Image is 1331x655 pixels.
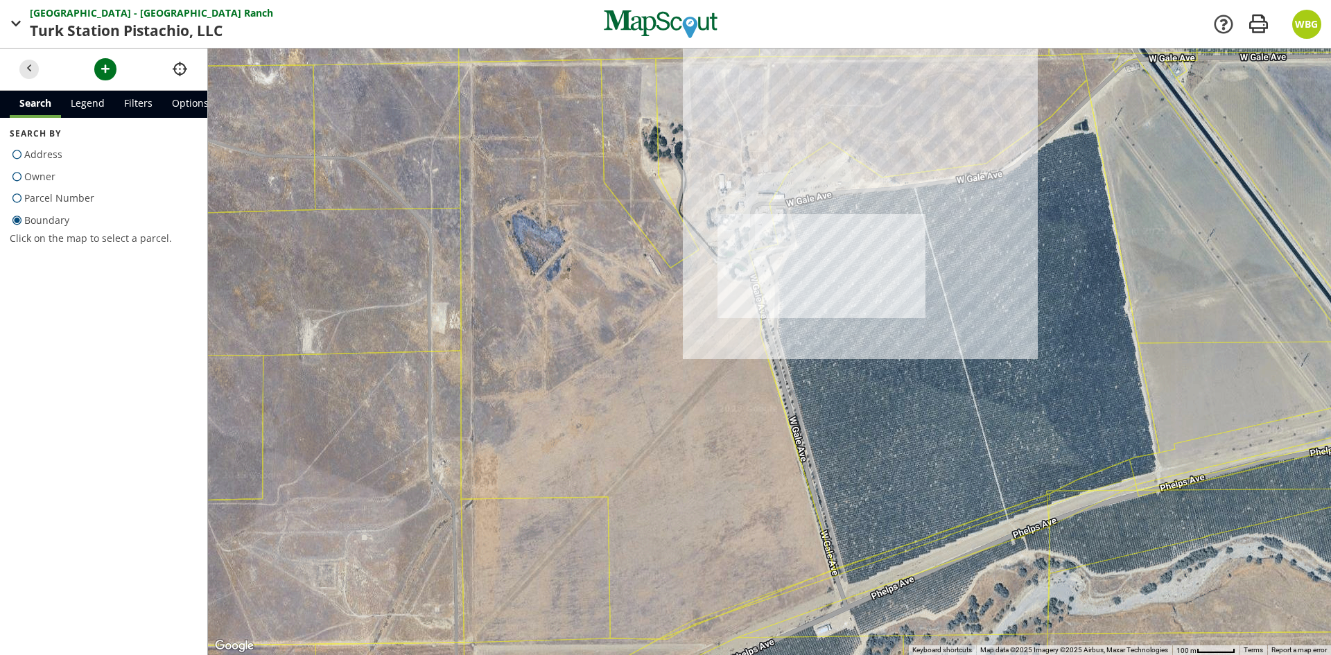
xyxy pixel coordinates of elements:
[30,20,197,42] span: Turk Station Pistachio,
[10,128,198,140] span: Search By
[30,6,244,20] span: [GEOGRAPHIC_DATA] - [GEOGRAPHIC_DATA]
[244,6,273,20] span: Ranch
[24,166,55,188] span: Owner
[1295,17,1318,30] span: WBG
[1172,645,1239,655] button: Map Scale: 100 m per 52 pixels
[10,91,61,118] a: Search
[1176,647,1197,654] span: 100 m
[1244,646,1263,654] a: Terms
[912,645,972,655] button: Keyboard shortcuts
[211,637,257,655] a: Open this area in Google Maps (opens a new window)
[24,143,62,166] span: Address
[1271,646,1327,654] a: Report a map error
[10,231,198,245] div: Click on the map to select a parcel.
[24,209,69,232] span: Boundary
[24,187,94,209] span: Parcel Number
[1212,13,1235,35] a: Support Docs
[197,20,223,42] span: LLC
[980,646,1168,654] span: Map data ©2025 Imagery ©2025 Airbus, Maxar Technologies
[211,637,257,655] img: Google
[114,91,162,118] a: Filters
[162,91,218,118] a: Options
[602,5,719,44] img: MapScout
[61,91,114,118] a: Legend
